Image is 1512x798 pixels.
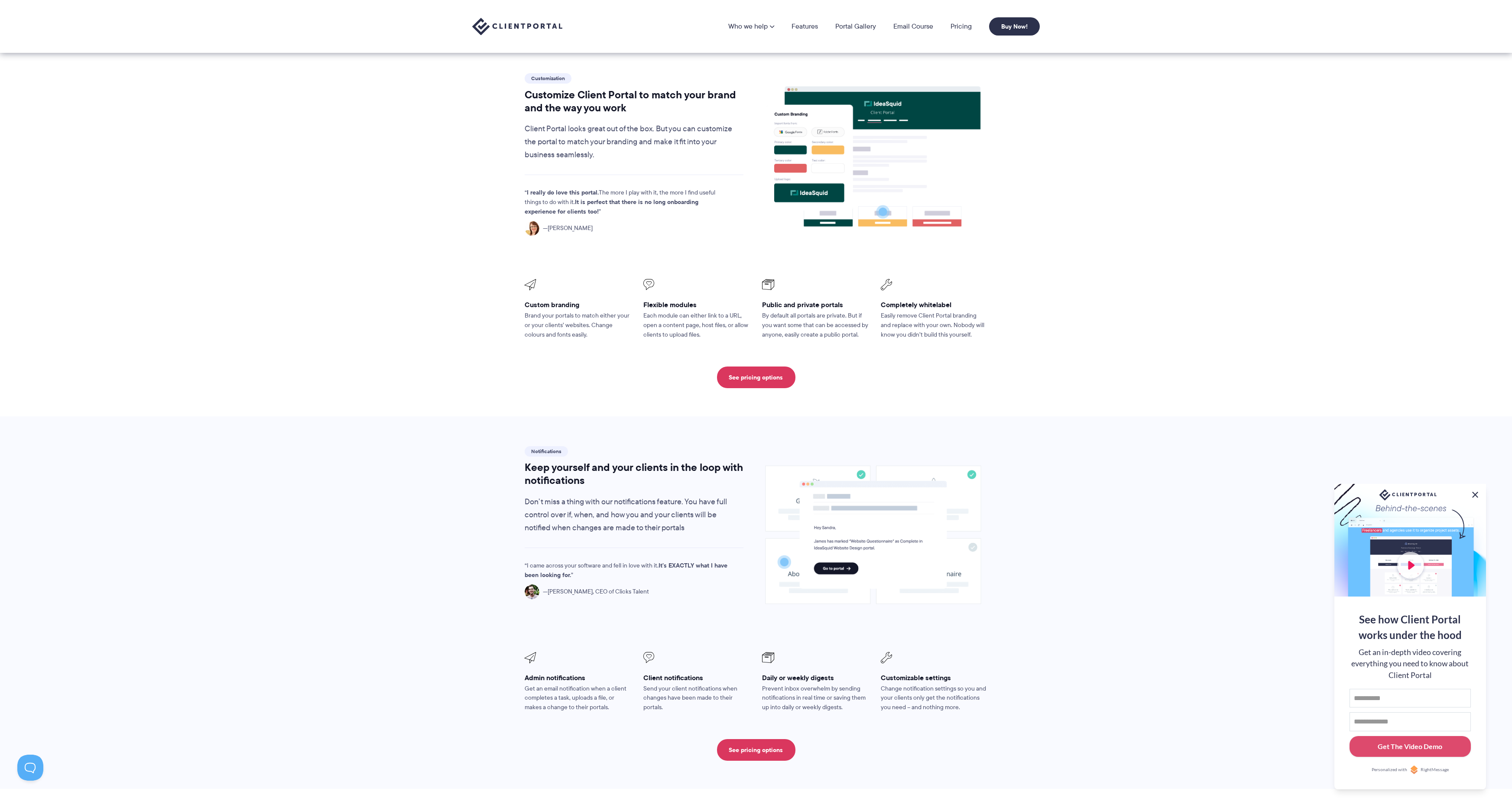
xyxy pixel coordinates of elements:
[17,755,43,781] iframe: Toggle Customer Support
[762,673,869,682] h3: Daily or weekly digests
[951,23,972,30] a: Pricing
[525,684,631,713] p: Get an email notification when a client completes a task, uploads a file, or makes a change to th...
[643,684,750,713] p: Send your client notifications when changes have been made to their portals.
[525,311,631,340] p: Brand your portals to match either your or your clients’ websites. Change colours and fonts easily.
[881,684,987,713] p: Change notification settings so you and your clients only get the notifications you need – and no...
[835,23,876,30] a: Portal Gallery
[525,123,743,162] p: Client Portal looks great out of the box. But you can customize the portal to match your branding...
[525,197,698,216] strong: It is perfect that there is no long onboarding experience for clients too!
[525,561,727,580] strong: It's EXACTLY what I have been looking for.
[525,461,743,487] h2: Keep yourself and your clients in the loop with notifications
[792,23,818,30] a: Features
[527,188,599,197] strong: I really do love this portal.
[762,311,869,340] p: By default all portals are private. But if you want some that can be accessed by anyone, easily c...
[1378,741,1443,752] div: Get The Video Demo
[525,561,728,580] p: I came across your software and fell in love with it.
[989,17,1040,36] a: Buy Now!
[893,23,933,30] a: Email Course
[643,311,750,340] p: Each module can either link to a URL, open a content page, host files, or allow clients to upload...
[881,300,987,309] h3: Completely whitelabel
[728,23,774,30] a: Who we help
[525,496,743,535] p: Don’t miss a thing with our notifications feature. You have full control over if, when, and how y...
[525,446,568,457] span: Notifications
[1350,647,1471,681] div: Get an in-depth video covering everything you need to know about Client Portal
[1410,766,1418,774] img: Personalized with RightMessage
[525,88,743,114] h2: Customize Client Portal to match your brand and the way you work
[525,188,728,217] p: The more I play with it, the more I find useful things to do with it.
[643,673,750,682] h3: Client notifications
[643,300,750,309] h3: Flexible modules
[525,673,631,682] h3: Admin notifications
[1350,766,1471,774] a: Personalized withRightMessage
[717,367,795,388] a: See pricing options
[1372,766,1407,773] span: Personalized with
[543,587,649,597] span: [PERSON_NAME], CEO of Clicks Talent
[525,73,571,84] span: Customization
[525,300,631,309] h3: Custom branding
[1350,736,1471,757] button: Get The Video Demo
[1350,612,1471,643] div: See how Client Portal works under the hood
[543,224,593,233] span: [PERSON_NAME]
[881,673,987,682] h3: Customizable settings
[762,300,869,309] h3: Public and private portals
[1421,766,1449,773] span: RightMessage
[717,739,795,761] a: See pricing options
[762,684,869,713] p: Prevent inbox overwhelm by sending notifications in real time or saving them up into daily or wee...
[881,311,987,340] p: Easily remove Client Portal branding and replace with your own. Nobody will know you didn’t build...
